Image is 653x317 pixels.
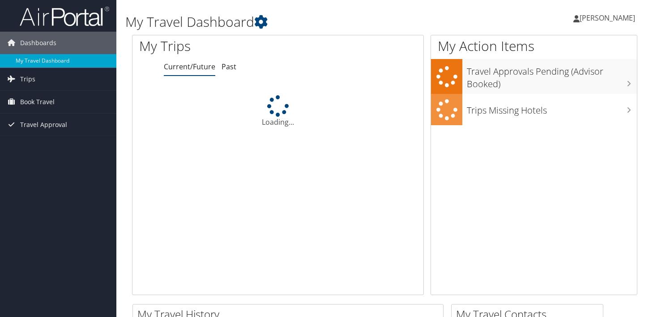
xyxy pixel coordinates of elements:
h3: Trips Missing Hotels [467,100,637,117]
h1: My Action Items [431,37,637,55]
img: airportal-logo.png [20,6,109,27]
h1: My Trips [139,37,295,55]
span: Trips [20,68,35,90]
span: Dashboards [20,32,56,54]
span: [PERSON_NAME] [580,13,635,23]
a: Travel Approvals Pending (Advisor Booked) [431,59,637,93]
h3: Travel Approvals Pending (Advisor Booked) [467,61,637,90]
span: Book Travel [20,91,55,113]
a: Trips Missing Hotels [431,94,637,126]
h1: My Travel Dashboard [125,13,471,31]
a: Current/Future [164,62,215,72]
div: Loading... [132,95,423,127]
a: Past [222,62,236,72]
span: Travel Approval [20,114,67,136]
a: [PERSON_NAME] [573,4,644,31]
